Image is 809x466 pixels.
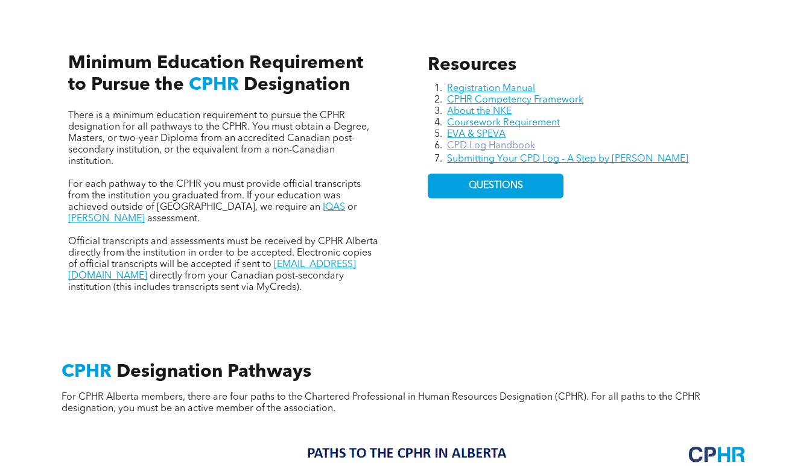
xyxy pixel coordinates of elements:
span: CPHR [62,363,112,381]
span: QUESTIONS [469,180,523,192]
a: [EMAIL_ADDRESS][DOMAIN_NAME] [68,260,356,281]
a: IQAS [323,203,345,212]
span: CPHR [189,76,239,94]
span: For CPHR Alberta members, there are four paths to the Chartered Professional in Human Resources D... [62,392,700,414]
a: Submitting Your CPD Log - A Step by [PERSON_NAME] [447,154,688,164]
span: Resources [428,56,516,74]
span: directly from your Canadian post-secondary institution (this includes transcripts sent via MyCreds). [68,271,344,292]
span: There is a minimum education requirement to pursue the CPHR designation for all pathways to the C... [68,111,369,166]
a: Registration Manual [447,84,535,93]
span: For each pathway to the CPHR you must provide official transcripts from the institution you gradu... [68,180,361,212]
span: assessment. [147,214,200,224]
a: CPHR Competency Framework [447,95,583,105]
a: About the NKE [447,107,512,116]
a: [PERSON_NAME] [68,214,145,224]
span: Minimum Education Requirement to Pursue the [68,54,363,94]
span: Designation Pathways [116,363,311,381]
a: CPD Log Handbook [447,141,535,151]
span: Official transcripts and assessments must be received by CPHR Alberta directly from the instituti... [68,237,378,269]
a: Coursework Requirement [447,118,560,128]
a: EVA & SPEVA [447,130,506,139]
span: Designation [244,76,350,94]
a: QUESTIONS [428,174,563,198]
span: or [347,203,357,212]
